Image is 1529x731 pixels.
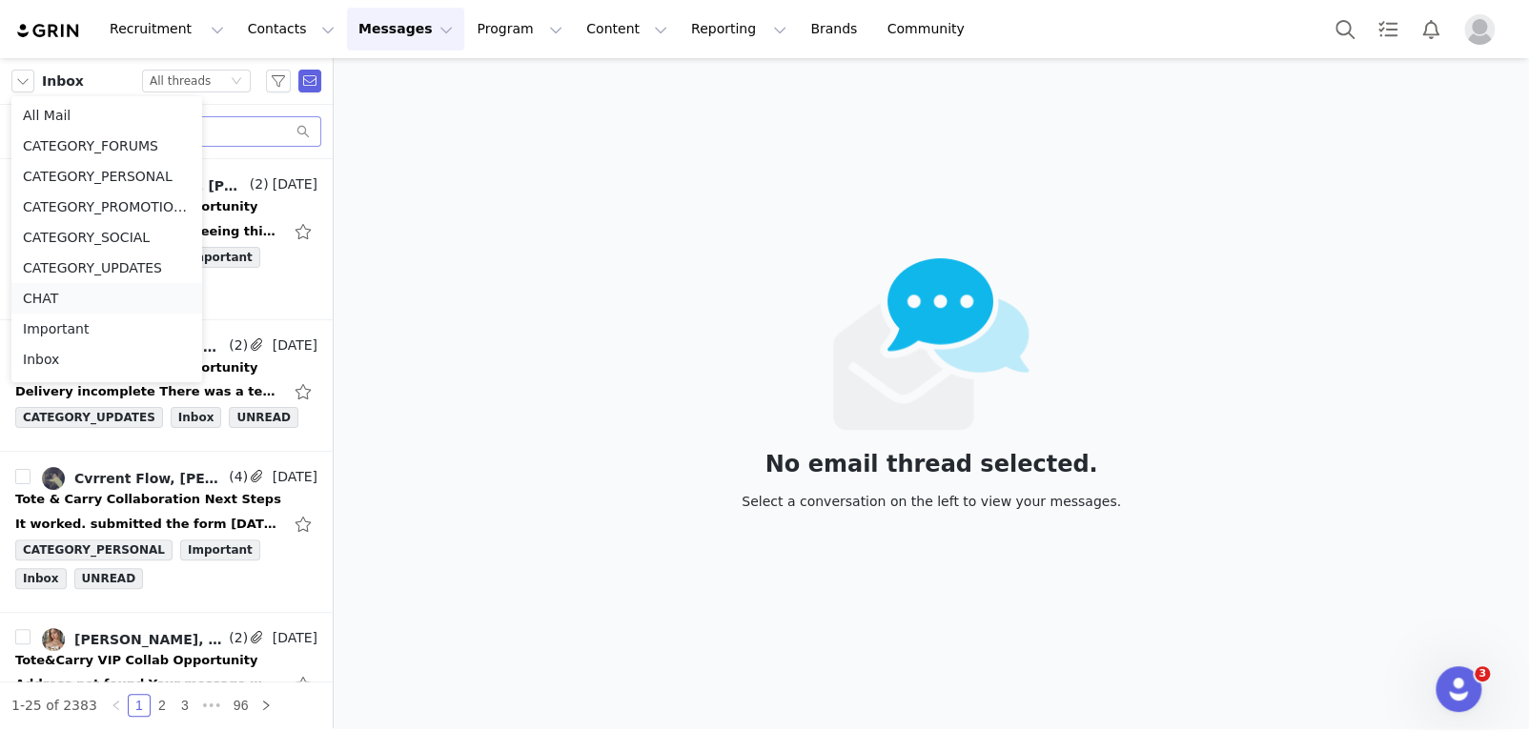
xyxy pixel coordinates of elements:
[111,700,122,711] i: icon: left
[15,675,282,694] div: Address not found Your message wasn't delivered to damadamarizarellano@icloud.com because the add...
[1436,666,1481,712] iframe: Intercom live chat
[15,568,67,589] span: Inbox
[465,8,574,51] button: Program
[246,174,269,194] span: (2)
[42,628,225,651] a: [PERSON_NAME], Mail Delivery Subsystem
[42,467,225,490] a: Cvrrent Flow, [PERSON_NAME] T&C
[298,70,321,92] span: Send Email
[129,695,150,716] a: 1
[11,344,202,375] li: Inbox
[742,454,1121,475] div: No email thread selected.
[11,192,202,222] li: CATEGORY_PROMOTIONS
[347,8,464,51] button: Messages
[74,632,225,647] div: [PERSON_NAME], Mail Delivery Subsystem
[15,515,282,534] div: It worked. submitted the form On Tue, Sep 30, 2025 at 3:30 AM Janine T&C <janine@totencarry.com> ...
[11,222,202,253] li: CATEGORY_SOCIAL
[15,22,82,40] img: grin logo
[74,568,143,589] span: UNREAD
[150,71,211,91] div: All threads
[174,695,195,716] a: 3
[225,628,248,648] span: (2)
[260,700,272,711] i: icon: right
[15,490,281,509] div: Tote & Carry Collaboration Next Steps
[227,694,255,717] li: 96
[98,8,235,51] button: Recruitment
[11,100,202,131] li: All Mail
[1475,666,1490,681] span: 3
[833,258,1030,430] img: emails-empty2x.png
[105,694,128,717] li: Previous Page
[180,539,260,560] span: Important
[15,651,257,670] div: Tote&Carry VIP Collab Opportunity
[15,382,282,401] div: Delivery incomplete There was a temporary problem delivering your message to melissarosas635@gmai...
[1453,14,1514,45] button: Profile
[11,314,202,344] li: Important
[225,335,248,355] span: (2)
[15,539,173,560] span: CATEGORY_PERSONAL
[11,375,202,405] li: Sent
[742,491,1121,512] div: Select a conversation on the left to view your messages.
[228,695,255,716] a: 96
[11,283,202,314] li: CHAT
[255,694,277,717] li: Next Page
[152,695,173,716] a: 2
[1410,8,1452,51] button: Notifications
[180,247,260,268] span: Important
[296,125,310,138] i: icon: search
[196,694,227,717] span: •••
[575,8,679,51] button: Content
[1324,8,1366,51] button: Search
[74,471,225,486] div: Cvrrent Flow, [PERSON_NAME] T&C
[229,407,297,428] span: UNREAD
[173,694,196,717] li: 3
[1367,8,1409,51] a: Tasks
[1464,14,1495,45] img: placeholder-profile.jpg
[42,467,65,490] img: 91f18ef3-ea93-400b-a34a-98cedd9e1051.jpg
[196,694,227,717] li: Next 3 Pages
[171,407,222,428] span: Inbox
[11,694,97,717] li: 1-25 of 2383
[128,694,151,717] li: 1
[236,8,346,51] button: Contacts
[799,8,874,51] a: Brands
[11,131,202,161] li: CATEGORY_FORUMS
[42,628,65,651] img: 65bf9aa0-1933-4c97-9570-db8fed04bebc.jpg
[11,253,202,283] li: CATEGORY_UPDATES
[876,8,985,51] a: Community
[151,694,173,717] li: 2
[42,71,84,91] span: Inbox
[15,407,163,428] span: CATEGORY_UPDATES
[225,467,248,487] span: (4)
[680,8,798,51] button: Reporting
[231,75,242,89] i: icon: down
[11,161,202,192] li: CATEGORY_PERSONAL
